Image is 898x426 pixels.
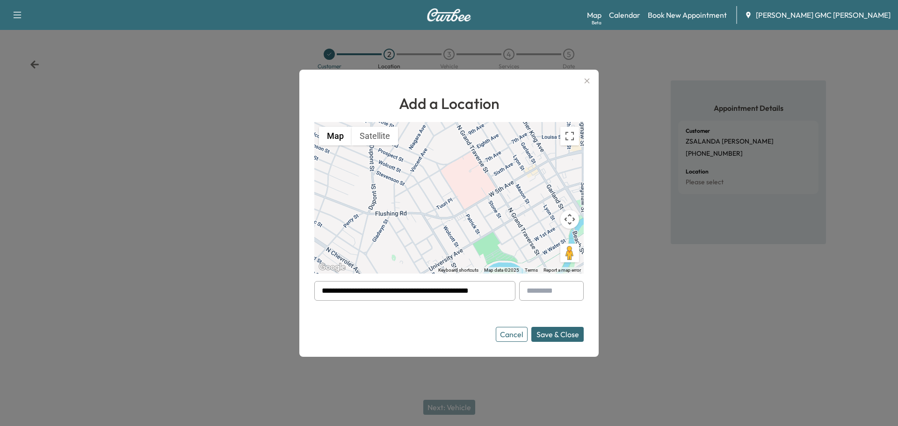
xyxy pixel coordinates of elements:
[560,210,579,229] button: Map camera controls
[319,127,352,145] button: Show street map
[438,267,478,274] button: Keyboard shortcuts
[587,9,601,21] a: MapBeta
[609,9,640,21] a: Calendar
[543,267,581,273] a: Report a map error
[352,127,398,145] button: Show satellite imagery
[496,327,528,342] button: Cancel
[592,19,601,26] div: Beta
[484,267,519,273] span: Map data ©2025
[525,267,538,273] a: Terms (opens in new tab)
[560,127,579,145] button: Toggle fullscreen view
[317,261,348,274] a: Open this area in Google Maps (opens a new window)
[648,9,727,21] a: Book New Appointment
[427,8,471,22] img: Curbee Logo
[314,92,584,115] h1: Add a Location
[560,244,579,262] button: Drag Pegman onto the map to open Street View
[756,9,891,21] span: [PERSON_NAME] GMC [PERSON_NAME]
[531,327,584,342] button: Save & Close
[317,261,348,274] img: Google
